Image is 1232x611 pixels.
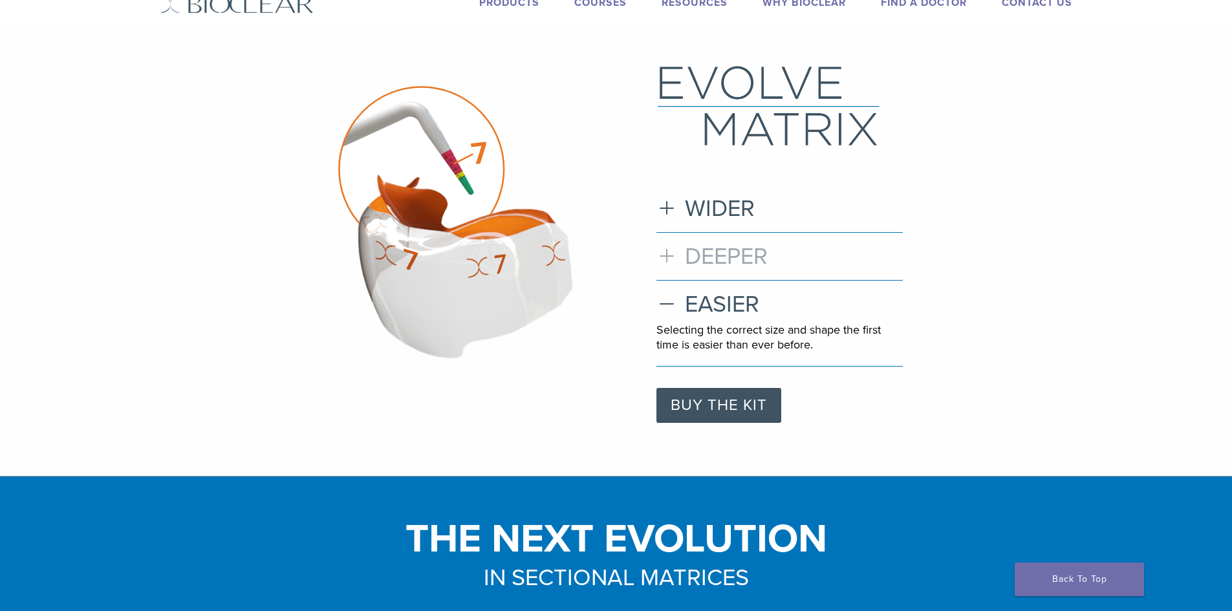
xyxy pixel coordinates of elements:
a: Back To Top [1015,563,1144,596]
h3: IN SECTIONAL MATRICES [151,563,1082,594]
h3: WIDER [656,195,903,222]
h3: DEEPER [656,242,903,270]
h1: THE NEXT EVOLUTION [151,524,1082,555]
p: Selecting the correct size and shape the first time is easier than ever before. [656,323,903,353]
h3: EASIER [656,290,903,318]
a: BUY THE KIT [656,388,781,423]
